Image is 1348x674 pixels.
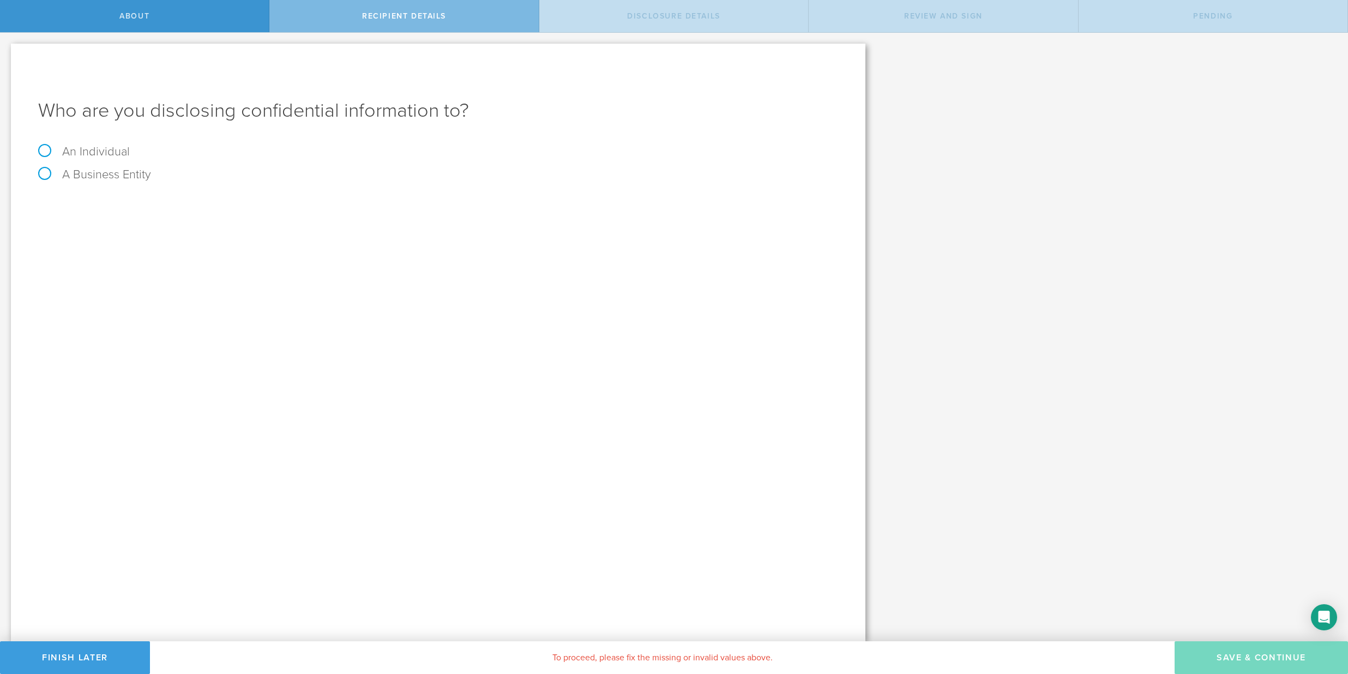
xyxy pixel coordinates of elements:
span: About [119,11,149,21]
div: To proceed, please fix the missing or invalid values above. [150,641,1175,674]
span: Pending [1193,11,1232,21]
div: Open Intercom Messenger [1311,604,1337,630]
label: A Business Entity [38,167,151,182]
h1: Who are you disclosing confidential information to? [38,98,838,124]
label: An Individual [38,145,130,159]
span: Recipient details [362,11,446,21]
button: Save & Continue [1175,641,1348,674]
span: Review and sign [904,11,983,21]
span: Disclosure details [627,11,720,21]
